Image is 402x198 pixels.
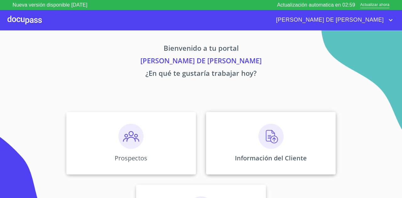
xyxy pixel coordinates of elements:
p: Actualización automatica en 02:59 [277,1,355,9]
p: Nueva versión disponible [DATE] [13,1,87,9]
img: prospectos.png [118,124,144,149]
img: carga.png [258,124,284,149]
span: Actualizar ahora [360,2,389,8]
p: ¿En qué te gustaría trabajar hoy? [8,68,394,81]
p: Bienvenido a tu portal [8,43,394,55]
span: [PERSON_NAME] DE [PERSON_NAME] [271,15,387,25]
p: [PERSON_NAME] DE [PERSON_NAME] [8,55,394,68]
p: Prospectos [115,154,147,162]
p: Información del Cliente [235,154,307,162]
button: account of current user [271,15,394,25]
